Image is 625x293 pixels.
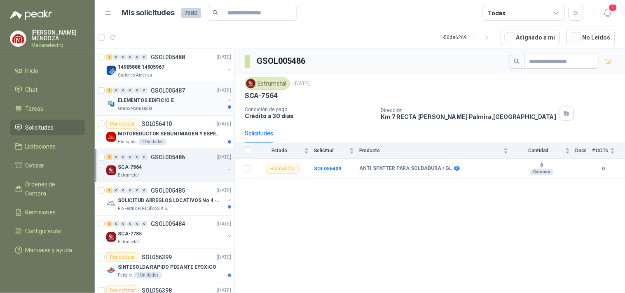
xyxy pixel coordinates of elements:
a: Configuración [10,223,85,239]
p: [DATE] [293,80,310,88]
p: 14905888 14905967 [118,63,164,71]
span: 7580 [181,8,201,18]
p: GSOL005485 [151,188,185,193]
p: Crédito a 30 días [245,112,375,119]
div: 0 [127,54,133,60]
th: Docs [575,143,592,159]
b: 6 [513,162,570,169]
b: 0 [592,165,615,173]
span: # COTs [592,148,609,153]
span: search [514,58,520,64]
a: 4 0 0 0 0 0 GSOL005485[DATE] Company LogoSOLICITUD ARREGLOS LOCATIVOS No 4 - PICHINDERio Fertil d... [106,186,233,212]
div: 0 [141,154,147,160]
div: 5 [106,221,112,227]
p: [DATE] [217,153,231,161]
img: Company Logo [106,265,116,275]
div: Galones [530,169,554,175]
h1: Mis solicitudes [122,7,175,19]
div: Por cotizar [106,252,138,262]
p: [DATE] [217,187,231,195]
th: # COTs [592,143,625,159]
div: 1 Unidades [133,272,162,279]
a: Cotizar [10,158,85,173]
div: 0 [141,221,147,227]
p: SOLICITUD ARREGLOS LOCATIVOS No 4 - PICHINDE [118,197,220,205]
p: Grupo Normandía [118,105,152,112]
p: [PERSON_NAME] MENDOZA [31,30,85,41]
p: SCA-7785 [118,230,142,238]
img: Company Logo [106,199,116,209]
p: Dirección [381,107,557,113]
div: 1 Unidades [138,139,167,145]
span: Configuración [26,227,62,236]
p: SCA-7564 [118,163,142,171]
a: Inicio [10,63,85,79]
p: [DATE] [217,87,231,95]
div: 0 [120,88,126,93]
img: Company Logo [10,31,26,47]
p: [DATE] [217,53,231,61]
th: Producto [359,143,513,159]
p: GSOL005486 [151,154,185,160]
div: 0 [141,88,147,93]
div: Solicitudes [245,129,273,138]
span: Cantidad [513,148,564,153]
a: Órdenes de Compra [10,177,85,201]
div: 0 [134,188,140,193]
button: Asignado a mi [500,30,560,45]
div: 0 [127,188,133,193]
div: 0 [113,54,119,60]
div: Todas [488,9,506,18]
a: 2 0 0 0 0 0 GSOL005488[DATE] Company Logo14905888 14905967Cartones America [106,52,233,79]
div: 0 [127,154,133,160]
p: Patojito [118,272,132,279]
a: Chat [10,82,85,98]
a: Licitaciones [10,139,85,154]
p: ELEMENTOS EDIFICIO E [118,97,174,105]
div: 0 [120,154,126,160]
button: 1 [600,6,615,21]
img: Logo peakr [10,10,52,20]
div: 0 [134,154,140,160]
p: GSOL005488 [151,54,185,60]
span: Estado [256,148,302,153]
div: 0 [113,188,119,193]
div: 4 [106,188,112,193]
img: Company Logo [106,165,116,175]
span: Chat [26,85,38,94]
div: Por cotizar [267,164,299,174]
div: Estrumetal [245,77,290,90]
span: Órdenes de Compra [26,180,77,198]
span: Solicitudes [26,123,54,132]
div: 0 [120,221,126,227]
img: Company Logo [106,99,116,109]
img: Company Logo [106,132,116,142]
div: 0 [141,188,147,193]
a: 1 0 0 0 0 0 GSOL005486[DATE] Company LogoSCA-7564Estrumetal [106,152,233,179]
p: Estrumetal [118,239,139,245]
p: GSOL005487 [151,88,185,93]
span: Tareas [26,104,44,113]
p: SOL056410 [142,121,172,127]
a: Remisiones [10,205,85,220]
a: Tareas [10,101,85,116]
img: Company Logo [106,232,116,242]
p: Km 7 RECTA [PERSON_NAME] Palmira , [GEOGRAPHIC_DATA] [381,113,557,120]
div: 2 [106,88,112,93]
div: 0 [127,88,133,93]
a: 5 0 0 0 0 0 GSOL005484[DATE] Company LogoSCA-7785Estrumetal [106,219,233,245]
p: Estrumetal [118,172,139,179]
span: Inicio [26,66,39,75]
th: Estado [256,143,314,159]
span: Producto [359,148,502,153]
div: 0 [134,54,140,60]
b: SOL056409 [314,166,341,172]
div: 0 [113,154,119,160]
b: ANTI SPATTER PARA SOLDADURA / GL [359,165,452,172]
p: Rio Fertil del Pacífico S.A.S. [118,205,168,212]
div: 0 [120,54,126,60]
div: 0 [134,88,140,93]
div: 0 [113,88,119,93]
span: Cotizar [26,161,44,170]
a: 2 0 0 0 0 0 GSOL005487[DATE] Company LogoELEMENTOS EDIFICIO EGrupo Normandía [106,86,233,112]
